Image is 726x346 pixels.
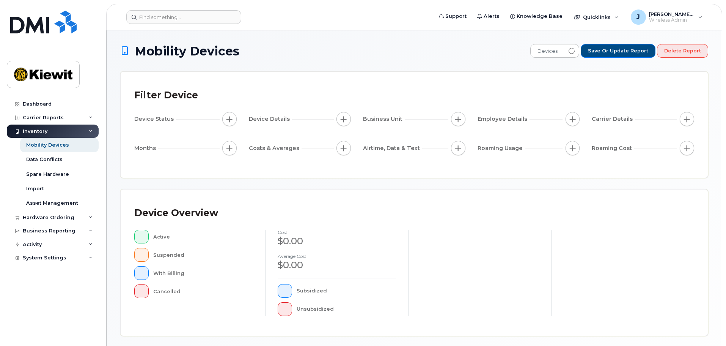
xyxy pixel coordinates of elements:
div: Subsidized [297,284,396,298]
div: Cancelled [153,284,253,298]
span: Months [134,144,158,152]
span: Device Details [249,115,292,123]
span: Save or Update Report [588,47,648,54]
span: Costs & Averages [249,144,302,152]
div: Suspended [153,248,253,262]
span: Roaming Usage [478,144,525,152]
div: Device Overview [134,203,218,223]
div: $0.00 [278,235,396,248]
span: Device Status [134,115,176,123]
div: $0.00 [278,259,396,272]
div: With Billing [153,266,253,280]
span: Devices [531,44,564,58]
div: Unsubsidized [297,302,396,316]
h4: Average cost [278,254,396,259]
span: Roaming Cost [592,144,634,152]
span: Airtime, Data & Text [363,144,422,152]
div: Active [153,230,253,243]
span: Carrier Details [592,115,635,123]
button: Save or Update Report [581,44,655,58]
span: Mobility Devices [135,44,239,58]
div: Filter Device [134,85,198,105]
button: Delete Report [657,44,708,58]
h4: cost [278,230,396,235]
span: Delete Report [664,47,701,54]
span: Employee Details [478,115,530,123]
span: Business Unit [363,115,405,123]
